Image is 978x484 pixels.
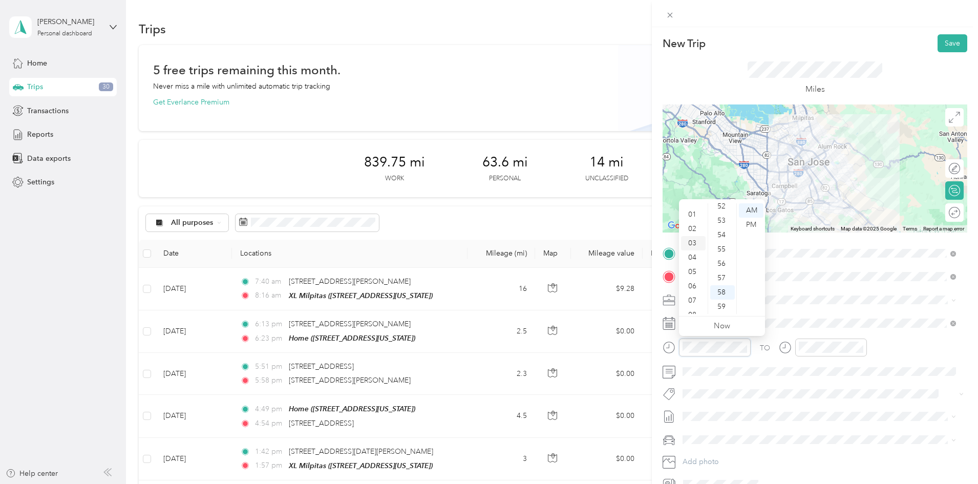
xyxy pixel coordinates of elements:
div: 59 [710,300,735,314]
div: 54 [710,228,735,242]
div: 07 [681,293,706,308]
div: 58 [710,285,735,300]
p: Miles [805,83,825,96]
div: 01 [681,207,706,222]
div: 52 [710,199,735,214]
div: 08 [681,308,706,322]
div: 02 [681,222,706,236]
p: New Trip [663,36,706,51]
iframe: Everlance-gr Chat Button Frame [921,427,978,484]
div: PM [739,218,763,232]
div: 03 [681,236,706,250]
div: 05 [681,265,706,279]
span: Map data ©2025 Google [841,226,897,232]
a: Open this area in Google Maps (opens a new window) [665,219,699,233]
div: 55 [710,242,735,257]
div: 57 [710,271,735,285]
button: Add photo [679,455,967,469]
div: 53 [710,214,735,228]
div: 56 [710,257,735,271]
a: Terms (opens in new tab) [903,226,917,232]
button: Save [938,34,967,52]
button: Keyboard shortcuts [791,225,835,233]
a: Now [714,321,730,331]
a: Report a map error [923,226,964,232]
div: AM [739,203,763,218]
div: 06 [681,279,706,293]
div: 04 [681,250,706,265]
img: Google [665,219,699,233]
div: TO [760,343,770,353]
